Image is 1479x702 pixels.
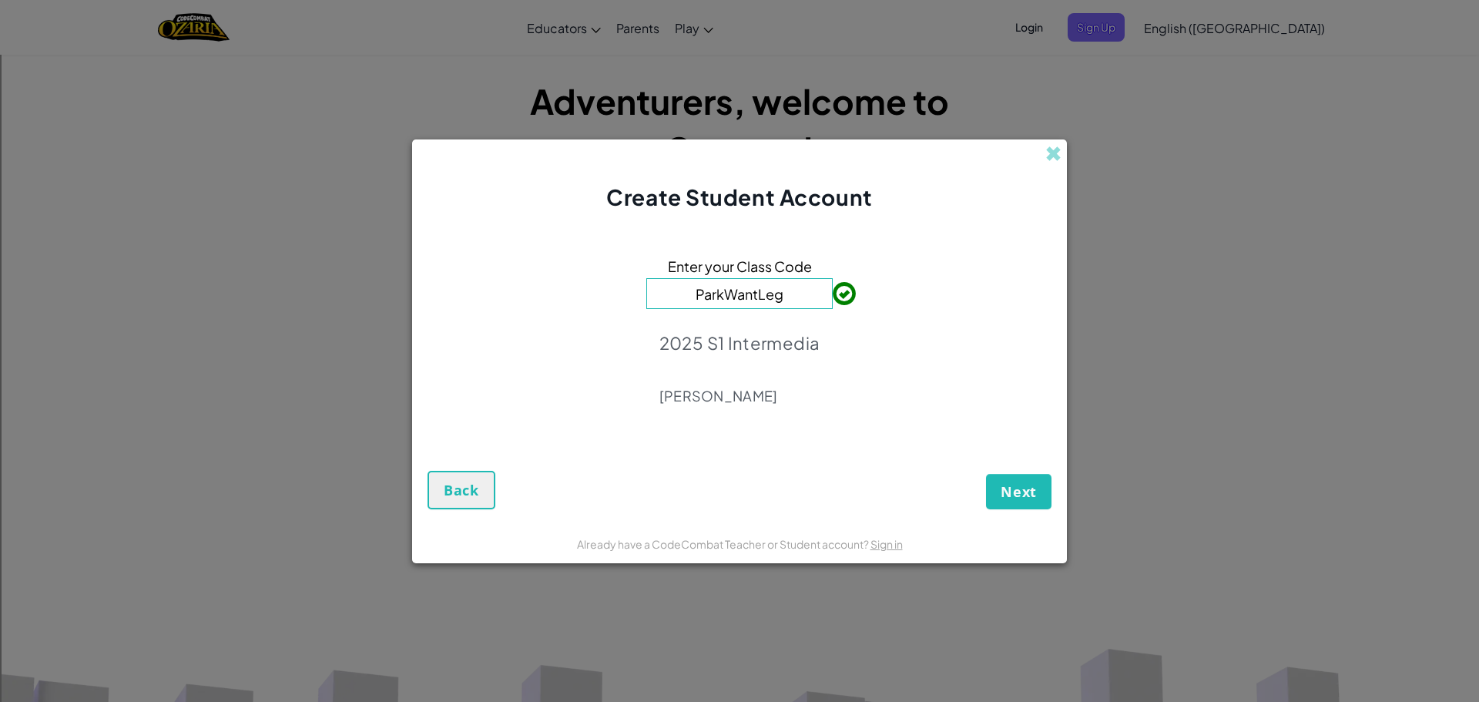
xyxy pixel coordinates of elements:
span: Already have a CodeCombat Teacher or Student account? [577,537,870,551]
p: [PERSON_NAME] [659,387,820,405]
span: Enter your Class Code [668,255,812,277]
button: Back [428,471,495,509]
button: Next [986,474,1051,509]
p: 2025 S1 Intermedia [659,332,820,354]
span: Next [1001,482,1037,501]
span: Back [444,481,479,499]
span: Create Student Account [606,183,872,210]
a: Sign in [870,537,903,551]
